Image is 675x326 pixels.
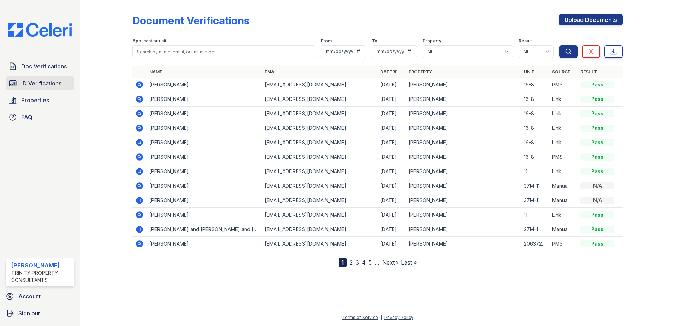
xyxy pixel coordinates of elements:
[406,208,521,222] td: [PERSON_NAME]
[401,259,417,266] a: Last »
[384,315,413,320] a: Privacy Policy
[406,78,521,92] td: [PERSON_NAME]
[408,69,432,74] a: Property
[147,208,262,222] td: [PERSON_NAME]
[549,179,578,193] td: Manual
[559,14,623,25] a: Upload Documents
[262,193,377,208] td: [EMAIL_ADDRESS][DOMAIN_NAME]
[350,259,353,266] a: 2
[580,197,614,204] div: N/A
[549,92,578,107] td: Link
[18,292,41,301] span: Account
[147,164,262,179] td: [PERSON_NAME]
[342,315,378,320] a: Terms of Service
[521,135,549,150] td: 16-8
[356,259,359,266] a: 3
[521,107,549,121] td: 16-8
[580,226,614,233] div: Pass
[580,240,614,247] div: Pass
[21,113,32,121] span: FAQ
[262,208,377,222] td: [EMAIL_ADDRESS][DOMAIN_NAME]
[147,92,262,107] td: [PERSON_NAME]
[580,182,614,189] div: N/A
[549,78,578,92] td: PMS
[3,306,77,320] a: Sign out
[377,222,406,237] td: [DATE]
[521,179,549,193] td: 37M-11
[377,135,406,150] td: [DATE]
[377,121,406,135] td: [DATE]
[11,270,72,284] div: Trinity Property Consultants
[580,125,614,132] div: Pass
[11,261,72,270] div: [PERSON_NAME]
[21,62,67,71] span: Doc Verifications
[3,23,77,37] img: CE_Logo_Blue-a8612792a0a2168367f1c8372b55b34899dd931a85d93a1a3d3e32e68fde9ad4.png
[262,92,377,107] td: [EMAIL_ADDRESS][DOMAIN_NAME]
[377,92,406,107] td: [DATE]
[549,208,578,222] td: Link
[377,107,406,121] td: [DATE]
[377,193,406,208] td: [DATE]
[262,150,377,164] td: [EMAIL_ADDRESS][DOMAIN_NAME]
[524,69,534,74] a: Unit
[377,78,406,92] td: [DATE]
[262,179,377,193] td: [EMAIL_ADDRESS][DOMAIN_NAME]
[549,107,578,121] td: Link
[147,237,262,251] td: [PERSON_NAME]
[147,193,262,208] td: [PERSON_NAME]
[521,222,549,237] td: 27M-1
[6,110,74,124] a: FAQ
[377,179,406,193] td: [DATE]
[549,164,578,179] td: Link
[580,110,614,117] div: Pass
[362,259,366,266] a: 4
[549,121,578,135] td: Link
[549,135,578,150] td: Link
[580,211,614,218] div: Pass
[6,59,74,73] a: Doc Verifications
[377,208,406,222] td: [DATE]
[380,69,397,74] a: Date ▼
[406,164,521,179] td: [PERSON_NAME]
[381,315,382,320] div: |
[6,76,74,90] a: ID Verifications
[339,258,347,267] div: 1
[18,309,40,318] span: Sign out
[406,92,521,107] td: [PERSON_NAME]
[262,121,377,135] td: [EMAIL_ADDRESS][DOMAIN_NAME]
[375,258,380,267] span: …
[377,164,406,179] td: [DATE]
[521,78,549,92] td: 16-8
[149,69,162,74] a: Name
[147,179,262,193] td: [PERSON_NAME]
[521,121,549,135] td: 16-8
[521,164,549,179] td: 11
[406,135,521,150] td: [PERSON_NAME]
[580,139,614,146] div: Pass
[580,168,614,175] div: Pass
[406,107,521,121] td: [PERSON_NAME]
[406,222,521,237] td: [PERSON_NAME]
[3,289,77,303] a: Account
[262,237,377,251] td: [EMAIL_ADDRESS][DOMAIN_NAME]
[147,121,262,135] td: [PERSON_NAME]
[262,78,377,92] td: [EMAIL_ADDRESS][DOMAIN_NAME]
[521,193,549,208] td: 37M-11
[262,164,377,179] td: [EMAIL_ADDRESS][DOMAIN_NAME]
[521,237,549,251] td: 20637229
[21,96,49,104] span: Properties
[262,135,377,150] td: [EMAIL_ADDRESS][DOMAIN_NAME]
[423,38,441,44] label: Property
[147,222,262,237] td: [PERSON_NAME] and [PERSON_NAME] and [PERSON_NAME]
[262,107,377,121] td: [EMAIL_ADDRESS][DOMAIN_NAME]
[549,193,578,208] td: Manual
[521,150,549,164] td: 16-8
[580,81,614,88] div: Pass
[580,69,597,74] a: Result
[549,150,578,164] td: PMS
[132,45,315,58] input: Search by name, email, or unit number
[549,222,578,237] td: Manual
[552,69,570,74] a: Source
[406,150,521,164] td: [PERSON_NAME]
